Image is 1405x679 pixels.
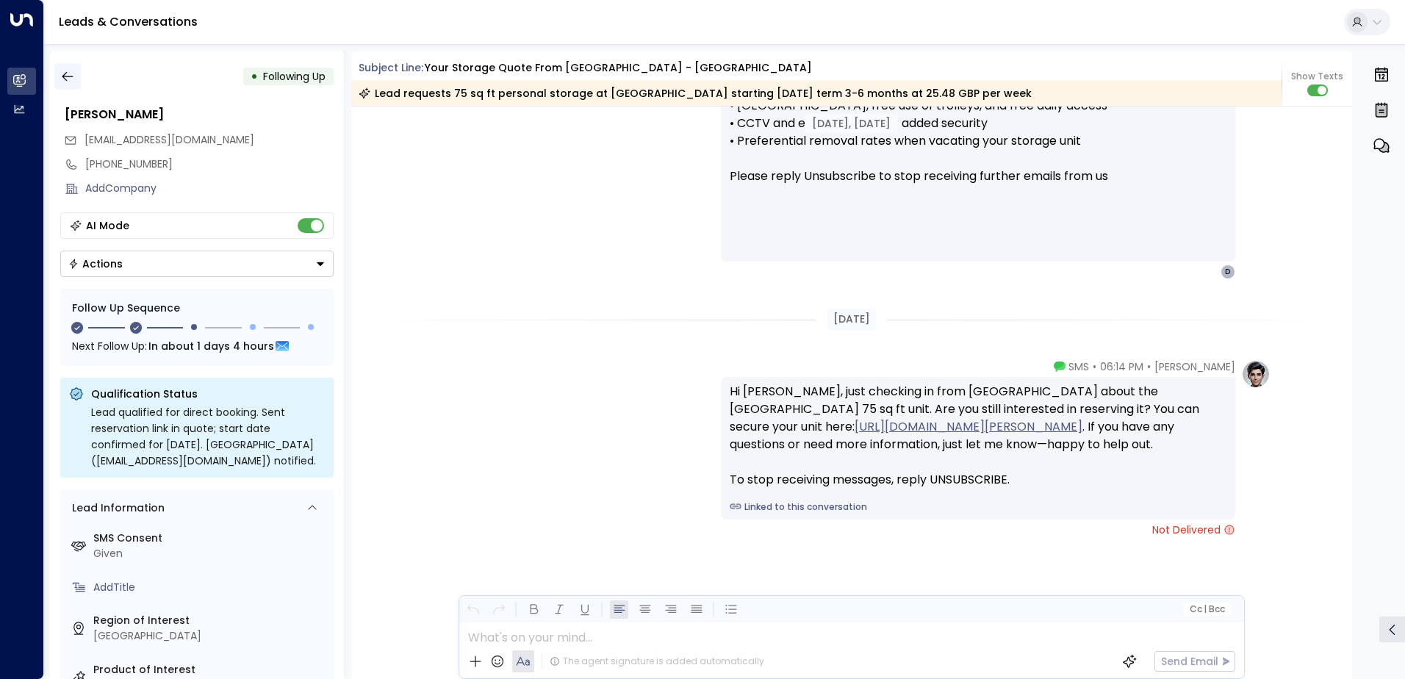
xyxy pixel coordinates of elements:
span: Subject Line: [359,60,423,75]
div: Button group with a nested menu [60,251,334,277]
span: In about 1 days 4 hours [148,338,274,354]
div: Lead requests 75 sq ft personal storage at [GEOGRAPHIC_DATA] starting [DATE] term 3-6 months at 2... [359,86,1032,101]
span: [EMAIL_ADDRESS][DOMAIN_NAME] [85,132,254,147]
span: Show Texts [1291,70,1343,83]
p: Qualification Status [91,387,325,401]
span: [PERSON_NAME] [1154,359,1235,374]
div: AddCompany [85,181,334,196]
button: Actions [60,251,334,277]
span: deano1988av@outlook.com [85,132,254,148]
div: Hi [PERSON_NAME], just checking in from [GEOGRAPHIC_DATA] about the [GEOGRAPHIC_DATA] 75 sq ft un... [730,383,1226,489]
span: | [1204,604,1207,614]
div: [DATE], [DATE] [805,114,898,133]
div: Follow Up Sequence [72,301,322,316]
a: Linked to this conversation [730,500,1226,514]
span: Cc Bcc [1189,604,1224,614]
span: SMS [1068,359,1089,374]
span: Following Up [263,69,326,84]
a: Leads & Conversations [59,13,198,30]
div: [DATE] [827,309,876,330]
div: Your storage quote from [GEOGRAPHIC_DATA] - [GEOGRAPHIC_DATA] [425,60,812,76]
button: Redo [489,600,508,619]
label: SMS Consent [93,531,328,546]
div: • [251,63,258,90]
div: Next Follow Up: [72,338,322,354]
div: D [1221,265,1235,279]
div: [PERSON_NAME] [65,106,334,123]
span: • [1093,359,1096,374]
img: profile-logo.png [1241,359,1271,389]
span: 06:14 PM [1100,359,1143,374]
div: [GEOGRAPHIC_DATA] [93,628,328,644]
div: Actions [68,257,123,270]
div: Lead Information [67,500,165,516]
label: Product of Interest [93,662,328,678]
div: Lead qualified for direct booking. Sent reservation link in quote; start date confirmed for [DATE... [91,404,325,469]
label: Region of Interest [93,613,328,628]
span: • [1147,359,1151,374]
div: The agent signature is added automatically [550,655,764,668]
button: Cc|Bcc [1183,603,1230,617]
span: Not Delivered [1152,522,1235,537]
div: AddTitle [93,580,328,595]
div: AI Mode [86,218,129,233]
div: Given [93,546,328,561]
div: [PHONE_NUMBER] [85,157,334,172]
button: Undo [464,600,482,619]
a: [URL][DOMAIN_NAME][PERSON_NAME] [855,418,1082,436]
